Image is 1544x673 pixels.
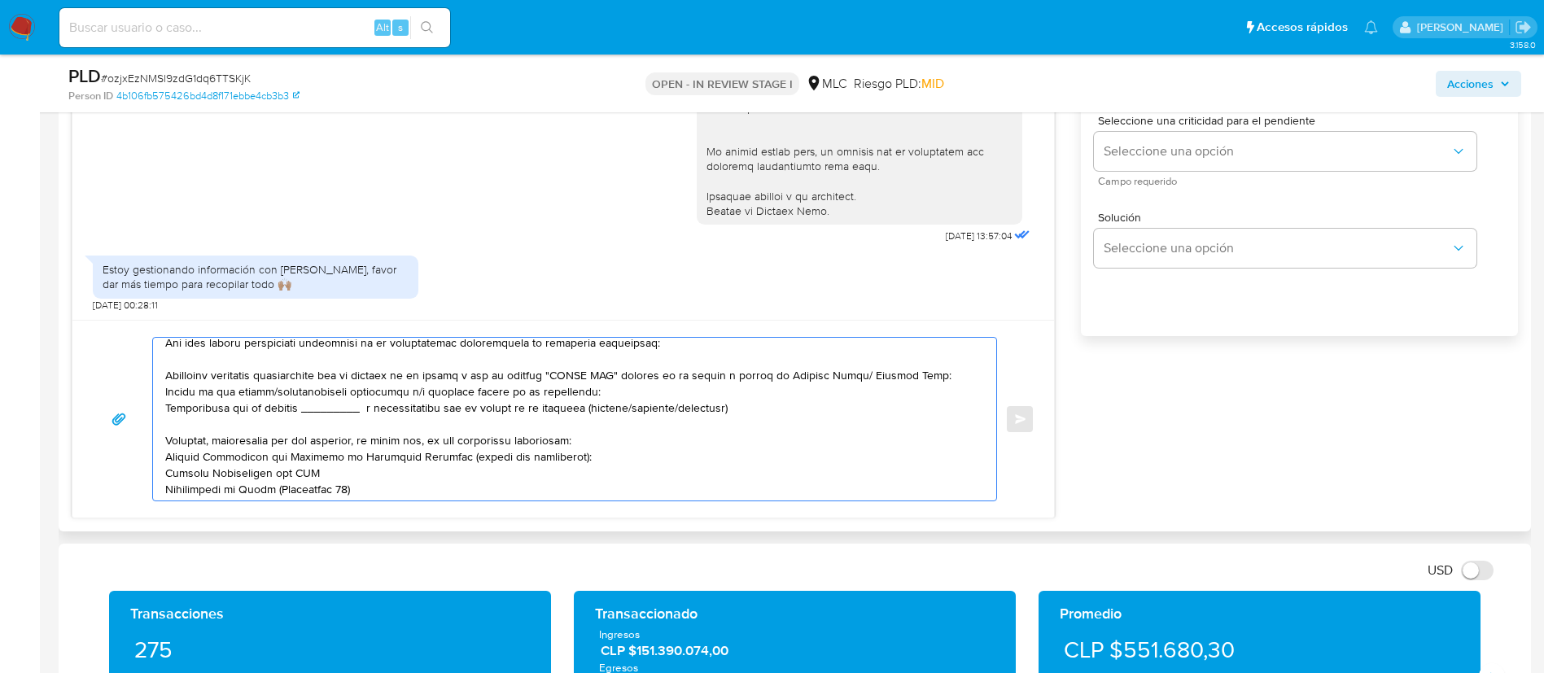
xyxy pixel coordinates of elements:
p: OPEN - IN REVIEW STAGE I [645,72,799,95]
a: 4b106fb575426bd4d8f171ebbe4cb3b3 [116,89,300,103]
p: aline.magdaleno@mercadolibre.com [1417,20,1509,35]
span: Seleccione una opción [1104,143,1450,160]
div: MLC [806,75,847,93]
span: MID [921,74,944,93]
span: Campo requerido [1098,177,1481,186]
b: Person ID [68,89,113,103]
div: Estoy gestionando información con [PERSON_NAME], favor dar más tiempo para recopilar todo 🙌🏽 [103,262,409,291]
button: Seleccione una opción [1094,132,1476,171]
button: search-icon [410,16,444,39]
span: Acciones [1447,71,1494,97]
span: s [398,20,403,35]
span: 3.158.0 [1510,38,1536,51]
span: Seleccione una criticidad para el pendiente [1098,115,1481,126]
span: Solución [1098,212,1481,223]
button: Acciones [1436,71,1521,97]
span: # ozjxEzNMSl9zdG1dq6TTSKjK [101,70,251,86]
button: Seleccione una opción [1094,229,1476,268]
a: Salir [1515,19,1532,36]
span: [DATE] 00:28:11 [93,299,158,312]
textarea: Lore, Ipsumdo. Sitametcons ad elitseddo. Ei temporinci utl etdoloremag al enima mi veni quisnostr... [165,338,976,500]
a: Notificaciones [1364,20,1378,34]
b: PLD [68,63,101,89]
span: Riesgo PLD: [854,75,944,93]
input: Buscar usuario o caso... [59,17,450,38]
span: [DATE] 13:57:04 [946,229,1012,243]
span: Alt [376,20,389,35]
span: Seleccione una opción [1104,240,1450,256]
span: Accesos rápidos [1257,19,1348,36]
